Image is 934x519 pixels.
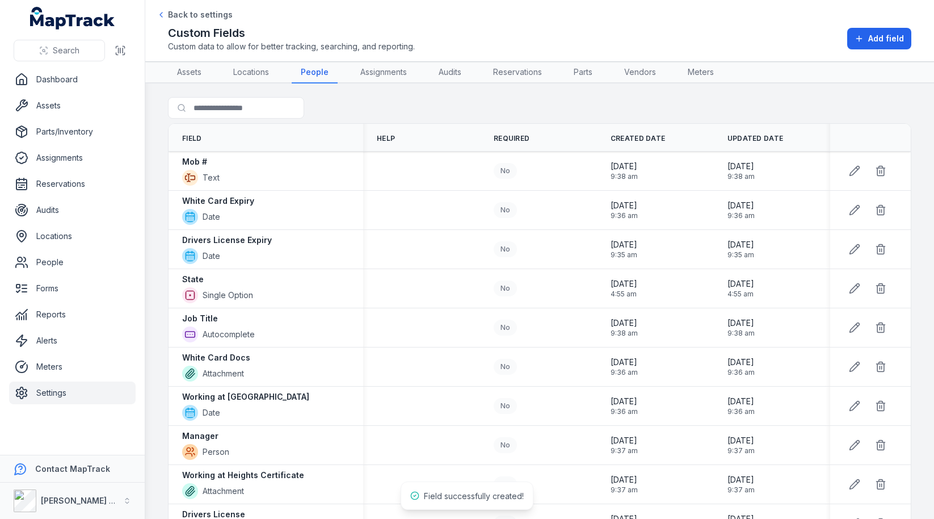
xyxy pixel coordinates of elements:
span: 9:37 am [611,446,638,455]
span: [DATE] [611,200,638,211]
span: [DATE] [727,278,754,290]
span: 9:36 am [611,211,638,220]
span: Date [203,407,220,418]
a: Meters [9,355,136,378]
a: Meters [679,62,723,83]
a: Back to settings [157,9,233,20]
div: No [494,359,517,375]
span: 4:55 am [611,290,637,299]
span: 9:35 am [611,250,637,259]
span: Required [494,134,529,143]
span: [DATE] [611,161,638,172]
span: [DATE] [611,357,638,368]
a: Assignments [9,147,136,169]
strong: Manager [182,430,218,442]
a: Assets [168,62,211,83]
div: No [494,163,517,179]
span: Person [203,446,229,458]
a: Parts/Inventory [9,120,136,143]
span: [DATE] [611,278,637,290]
a: Assignments [351,62,416,83]
a: Locations [224,62,278,83]
div: No [494,320,517,336]
span: 9:36 am [727,368,755,377]
span: [DATE] [611,435,638,446]
span: Field successfully created! [424,491,524,501]
span: 9:37 am [727,446,755,455]
span: 9:38 am [611,329,638,338]
time: 14/10/2025, 4:55:37 am [611,278,637,299]
a: People [292,62,338,83]
time: 26/09/2025, 9:36:45 am [611,357,638,377]
strong: Contact MapTrack [35,464,110,474]
time: 26/09/2025, 9:36:05 am [611,396,638,416]
span: Custom data to allow for better tracking, searching, and reporting. [168,41,415,52]
a: Dashboard [9,68,136,91]
span: [DATE] [727,435,755,446]
time: 26/09/2025, 9:36:18 am [727,200,755,220]
button: Search [14,40,105,61]
strong: White Card Docs [182,352,250,363]
span: 9:35 am [727,250,754,259]
span: Attachment [203,368,244,379]
time: 26/09/2025, 9:36:05 am [727,396,755,416]
a: Alerts [9,329,136,352]
strong: Working at Heights Certificate [182,470,304,481]
span: [DATE] [727,200,755,211]
div: No [494,281,517,296]
a: Audits [9,199,136,221]
time: 26/09/2025, 9:37:37 am [611,435,638,455]
a: Parts [565,62,601,83]
strong: Job Title [182,313,218,324]
span: 9:36 am [727,407,755,416]
a: People [9,251,136,274]
span: [DATE] [727,474,755,485]
time: 26/09/2025, 9:36:45 am [727,357,755,377]
span: 9:38 am [611,172,638,181]
strong: State [182,274,204,285]
strong: [PERSON_NAME] Asset Maintenance [41,496,187,505]
span: [DATE] [727,161,755,172]
a: Reservations [484,62,551,83]
a: Audits [430,62,470,83]
button: Add field [847,28,911,49]
time: 26/09/2025, 9:36:13 am [611,200,638,220]
span: 9:38 am [727,329,755,338]
a: MapTrack [30,7,115,30]
span: Search [53,45,79,56]
div: No [494,437,517,453]
span: Help [377,134,395,143]
span: 9:37 am [611,485,638,495]
strong: Working at [GEOGRAPHIC_DATA] [182,391,309,403]
a: Reports [9,303,136,326]
span: [DATE] [611,239,637,250]
time: 26/09/2025, 9:38:12 am [611,161,638,181]
a: Assets [9,94,136,117]
strong: Mob # [182,156,207,168]
time: 26/09/2025, 9:37:03 am [611,474,638,495]
div: No [494,476,517,492]
span: 9:36 am [727,211,755,220]
span: Back to settings [168,9,233,20]
span: 9:37 am [727,485,755,495]
strong: White Card Expiry [182,195,254,207]
time: 26/09/2025, 9:37:03 am [727,474,755,495]
time: 26/09/2025, 9:38:22 am [611,317,638,338]
time: 14/10/2025, 4:55:37 am [727,278,754,299]
span: [DATE] [727,239,754,250]
span: Created Date [611,134,666,143]
span: Date [203,250,220,262]
time: 26/09/2025, 9:35:54 am [611,239,637,259]
span: [DATE] [611,317,638,329]
span: Single Option [203,290,253,301]
span: 9:38 am [727,172,755,181]
span: Date [203,211,220,223]
span: Field [182,134,202,143]
span: Text [203,172,220,183]
span: Updated Date [727,134,784,143]
div: No [494,241,517,257]
span: [DATE] [727,357,755,368]
a: Reservations [9,173,136,195]
div: No [494,398,517,414]
time: 26/09/2025, 9:37:37 am [727,435,755,455]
